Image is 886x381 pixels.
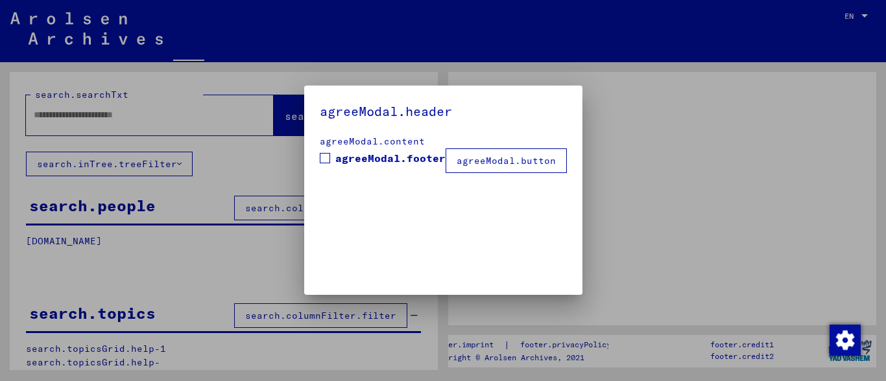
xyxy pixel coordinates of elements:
[320,135,567,148] div: agreeModal.content
[829,324,860,355] div: Change consent
[830,325,861,356] img: Change consent
[320,101,567,122] h5: agreeModal.header
[446,148,567,173] button: agreeModal.button
[335,150,446,166] span: agreeModal.footer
